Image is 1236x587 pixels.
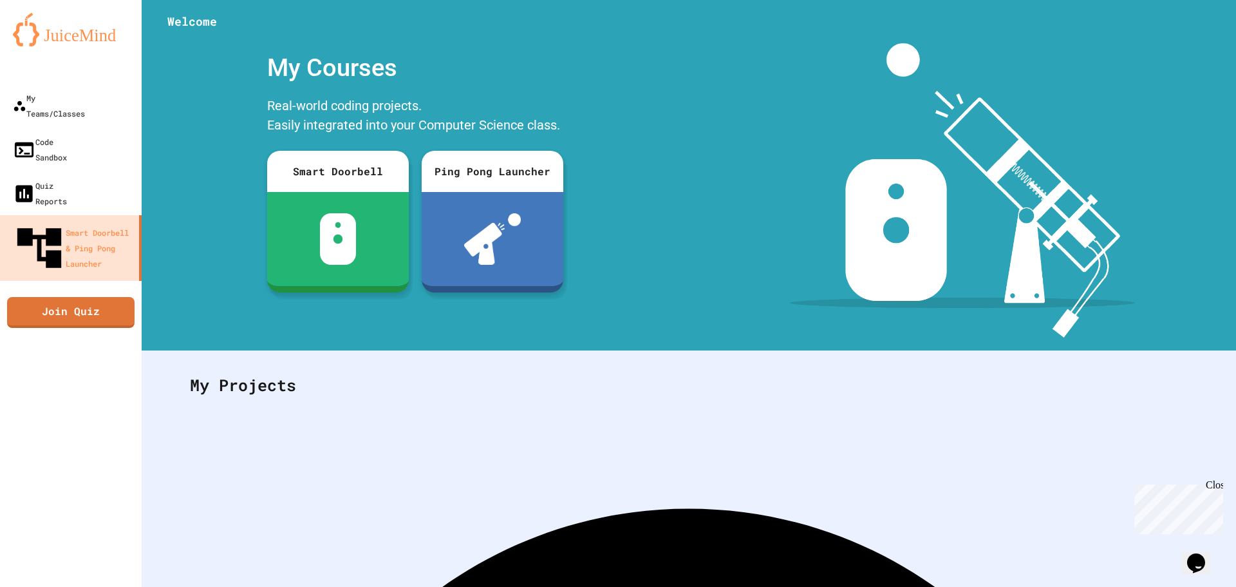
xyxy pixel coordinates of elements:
[5,5,89,82] div: Chat with us now!Close
[261,43,570,93] div: My Courses
[261,93,570,141] div: Real-world coding projects. Easily integrated into your Computer Science class.
[464,213,521,265] img: ppl-with-ball.png
[13,90,85,121] div: My Teams/Classes
[1129,479,1223,534] iframe: chat widget
[13,13,129,46] img: logo-orange.svg
[13,178,67,209] div: Quiz Reports
[1182,535,1223,574] iframe: chat widget
[267,151,409,192] div: Smart Doorbell
[320,213,357,265] img: sdb-white.svg
[790,43,1135,338] img: banner-image-my-projects.png
[177,360,1201,410] div: My Projects
[7,297,135,328] a: Join Quiz
[13,134,67,165] div: Code Sandbox
[422,151,563,192] div: Ping Pong Launcher
[13,222,134,274] div: Smart Doorbell & Ping Pong Launcher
